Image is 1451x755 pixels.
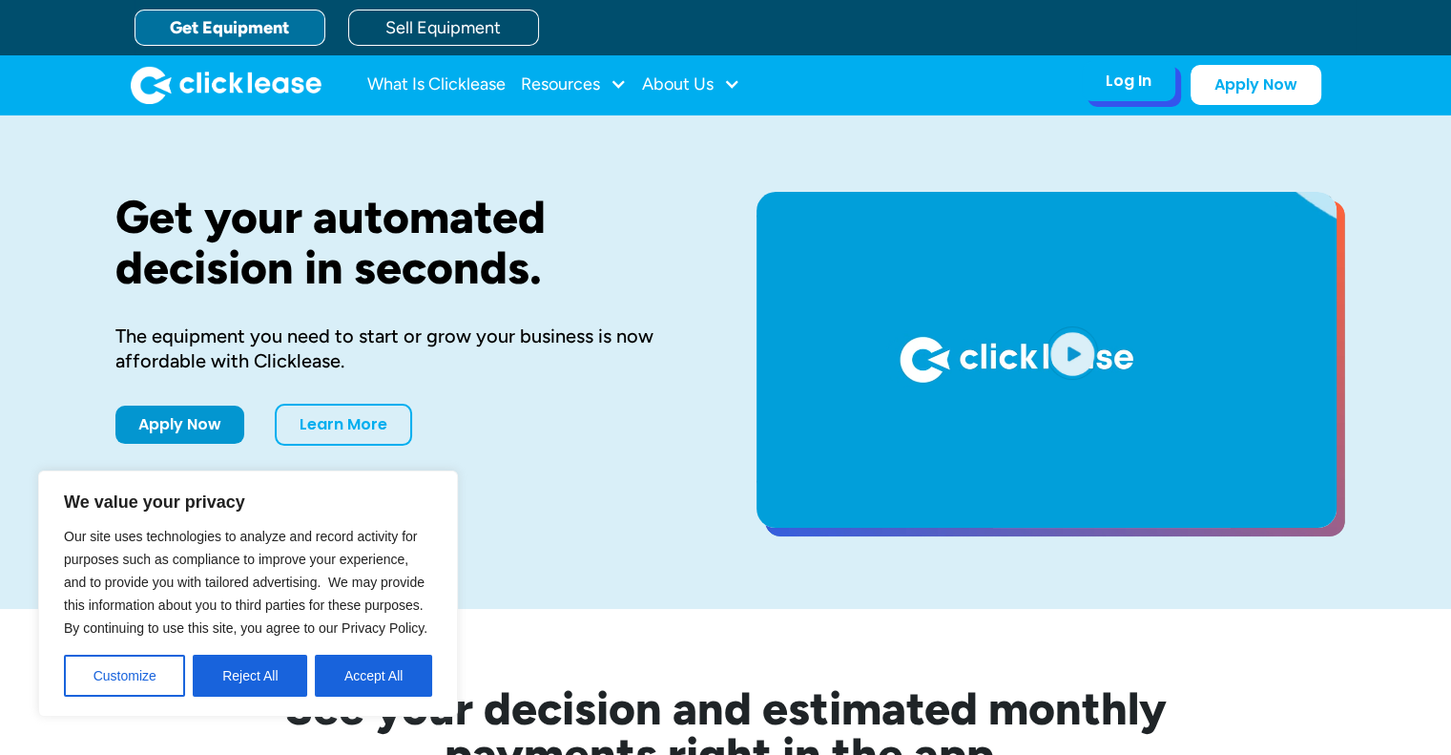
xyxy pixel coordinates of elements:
[115,406,244,444] a: Apply Now
[115,324,695,373] div: The equipment you need to start or grow your business is now affordable with Clicklease.
[135,10,325,46] a: Get Equipment
[64,491,432,514] p: We value your privacy
[64,529,427,636] span: Our site uses technologies to analyze and record activity for purposes such as compliance to impr...
[521,66,627,104] div: Resources
[642,66,740,104] div: About Us
[193,655,307,697] button: Reject All
[348,10,539,46] a: Sell Equipment
[275,404,412,446] a: Learn More
[1106,72,1151,91] div: Log In
[115,192,695,293] h1: Get your automated decision in seconds.
[131,66,321,104] img: Clicklease logo
[1191,65,1321,105] a: Apply Now
[131,66,321,104] a: home
[315,655,432,697] button: Accept All
[757,192,1337,528] a: open lightbox
[367,66,506,104] a: What Is Clicklease
[38,471,458,717] div: We value your privacy
[1047,326,1098,380] img: Blue play button logo on a light blue circular background
[64,655,185,697] button: Customize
